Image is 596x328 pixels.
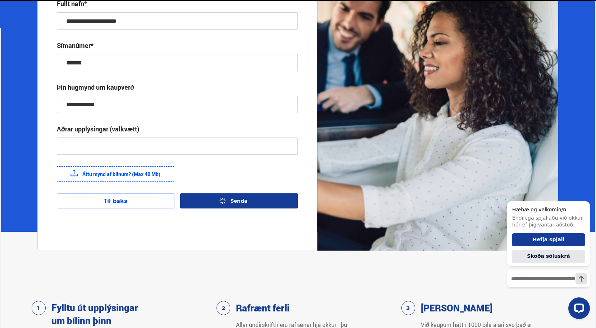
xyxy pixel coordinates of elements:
h3: Rafrænt ferli [236,301,290,314]
label: Áttu mynd af bílnum? (Max 40 Mb) [57,166,174,182]
div: Þín hugmynd um kaupverð [57,83,134,91]
h3: Fylltu út upplýsingar um bílinn þinn [51,301,141,327]
div: Aðrar upplýsingar (valkvætt) [57,125,139,133]
div: Símanúmer* [57,41,94,50]
h3: [PERSON_NAME] [421,301,492,314]
button: Til baka [57,193,174,208]
iframe: LiveChat chat widget [501,188,593,325]
span: Senda [231,198,247,204]
button: Senda [180,193,298,208]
